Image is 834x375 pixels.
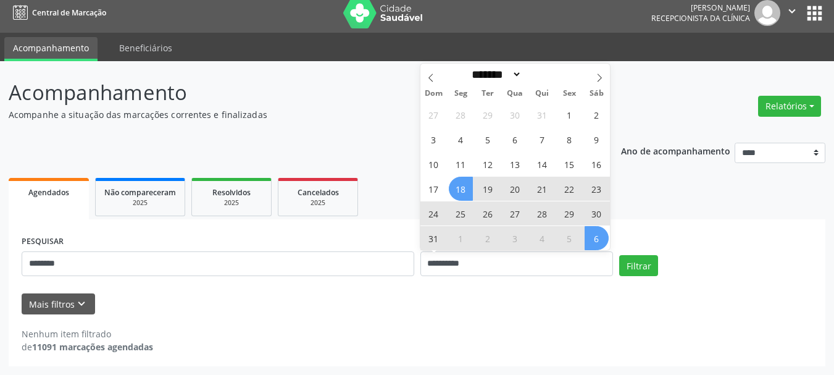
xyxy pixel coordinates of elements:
span: Agosto 21, 2025 [530,177,554,201]
span: Agosto 13, 2025 [503,152,527,176]
span: Seg [447,90,474,98]
span: Agosto 8, 2025 [557,127,582,151]
span: Agosto 31, 2025 [422,226,446,250]
span: Agosto 12, 2025 [476,152,500,176]
span: Agosto 19, 2025 [476,177,500,201]
span: Agosto 22, 2025 [557,177,582,201]
span: Resolvidos [212,187,251,198]
span: Setembro 5, 2025 [557,226,582,250]
div: Nenhum item filtrado [22,327,153,340]
button: Mais filtroskeyboard_arrow_down [22,293,95,315]
a: Beneficiários [111,37,181,59]
span: Sex [556,90,583,98]
span: Qui [528,90,556,98]
span: Dom [420,90,448,98]
span: Recepcionista da clínica [651,13,750,23]
label: PESQUISAR [22,232,64,251]
span: Agendados [28,187,69,198]
span: Agosto 3, 2025 [422,127,446,151]
span: Setembro 2, 2025 [476,226,500,250]
span: Agosto 25, 2025 [449,201,473,225]
span: Agosto 26, 2025 [476,201,500,225]
span: Agosto 9, 2025 [585,127,609,151]
span: Julho 27, 2025 [422,103,446,127]
button: apps [804,2,825,24]
span: Julho 29, 2025 [476,103,500,127]
strong: 11091 marcações agendadas [32,341,153,353]
span: Agosto 10, 2025 [422,152,446,176]
span: Agosto 27, 2025 [503,201,527,225]
span: Agosto 6, 2025 [503,127,527,151]
p: Acompanhe a situação das marcações correntes e finalizadas [9,108,580,121]
span: Setembro 1, 2025 [449,226,473,250]
span: Agosto 5, 2025 [476,127,500,151]
span: Agosto 24, 2025 [422,201,446,225]
a: Central de Marcação [9,2,106,23]
div: 2025 [201,198,262,208]
span: Setembro 4, 2025 [530,226,554,250]
span: Agosto 11, 2025 [449,152,473,176]
span: Agosto 4, 2025 [449,127,473,151]
div: 2025 [104,198,176,208]
select: Month [468,68,522,81]
span: Agosto 17, 2025 [422,177,446,201]
span: Setembro 6, 2025 [585,226,609,250]
span: Agosto 20, 2025 [503,177,527,201]
span: Agosto 7, 2025 [530,127,554,151]
span: Agosto 16, 2025 [585,152,609,176]
span: Setembro 3, 2025 [503,226,527,250]
span: Não compareceram [104,187,176,198]
span: Agosto 18, 2025 [449,177,473,201]
span: Agosto 14, 2025 [530,152,554,176]
div: [PERSON_NAME] [651,2,750,13]
i: keyboard_arrow_down [75,297,88,311]
span: Agosto 28, 2025 [530,201,554,225]
span: Agosto 30, 2025 [585,201,609,225]
span: Julho 28, 2025 [449,103,473,127]
span: Ter [474,90,501,98]
span: Agosto 2, 2025 [585,103,609,127]
span: Julho 30, 2025 [503,103,527,127]
span: Agosto 1, 2025 [557,103,582,127]
p: Acompanhamento [9,77,580,108]
span: Sáb [583,90,610,98]
span: Julho 31, 2025 [530,103,554,127]
i:  [785,4,799,18]
span: Agosto 15, 2025 [557,152,582,176]
span: Qua [501,90,528,98]
div: de [22,340,153,353]
div: 2025 [287,198,349,208]
input: Year [522,68,562,81]
span: Agosto 29, 2025 [557,201,582,225]
button: Relatórios [758,96,821,117]
a: Acompanhamento [4,37,98,61]
span: Central de Marcação [32,7,106,18]
p: Ano de acompanhamento [621,143,730,158]
button: Filtrar [619,255,658,276]
span: Agosto 23, 2025 [585,177,609,201]
span: Cancelados [298,187,339,198]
